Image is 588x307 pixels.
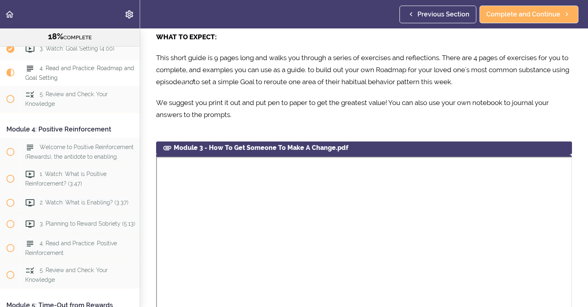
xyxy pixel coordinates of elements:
span: 5. Review and Check: Your Knowledge [25,91,108,107]
span: 18% [48,32,63,41]
div: COMPLETE [10,32,130,42]
svg: Back to course curriculum [5,10,14,19]
strong: WHAT TO EXPECT: [156,33,217,41]
span: Previous Section [417,10,470,19]
span: 1. Watch: What is Positive Reinforcement? (3:47) [25,171,106,187]
span: 2. Watch: What is Enabling? (3:37) [40,200,128,206]
a: Complete and Continue [480,6,578,23]
span: This short guide is 9 pages long and walks you through a series of exercises and reflections. The... [156,54,569,86]
span: 4. Read and Practice: Positive Reinforcement [25,240,117,256]
span: 3. Watch: Goal Setting (4:00) [40,45,114,52]
svg: Settings Menu [124,10,134,19]
a: Previous Section [399,6,476,23]
em: and [181,78,193,86]
span: to set a simple Goal to reroute one area of their habitual behavior pattern this week. [193,78,452,86]
span: We suggest you print it out and put pen to paper to get the greatest value! You can also use your... [156,99,549,119]
span: 4. Read and Practice: Roadmap and Goal Setting [25,65,134,81]
span: 3. Planning to Reward Sobriety (5:13) [40,221,135,227]
span: Welcome to Positive Reinforcement (Rewards), the antidote to enabling. [25,144,134,160]
div: Module 3 - How To Get Someone To Make A Change.pdf [156,141,572,154]
span: Complete and Continue [486,10,560,19]
span: 5. Review and Check: Your Knowledge [25,267,108,283]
